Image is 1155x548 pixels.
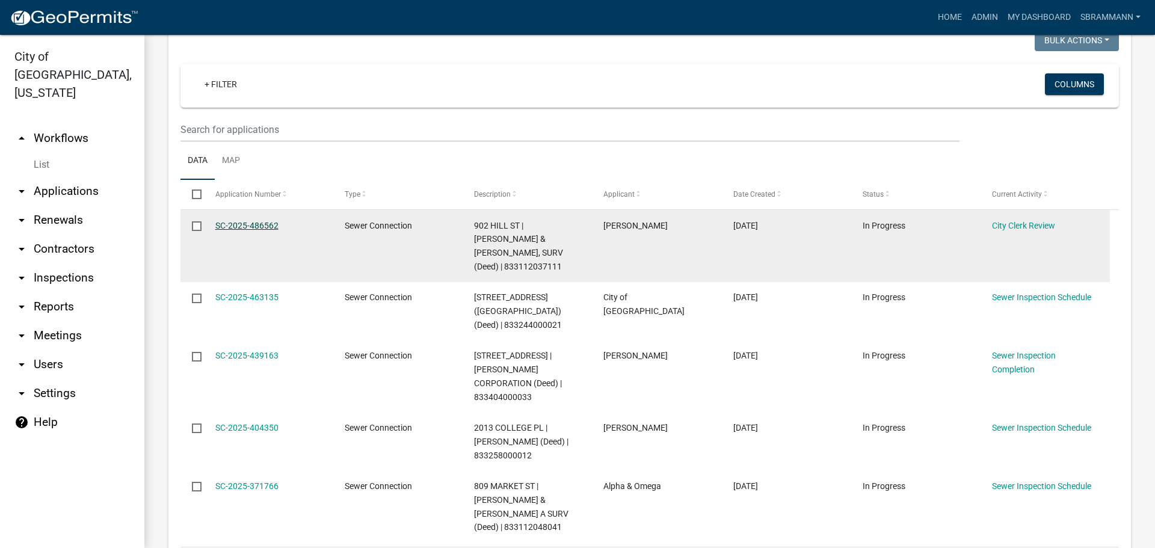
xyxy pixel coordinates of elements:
i: arrow_drop_down [14,242,29,256]
span: Sewer Connection [345,423,412,433]
span: In Progress [863,481,905,491]
span: 02/03/2025 [733,481,758,491]
span: Type [345,190,360,199]
span: Ryan Eggerss [603,221,668,230]
span: Applicant [603,190,635,199]
span: City of Harlan [603,292,685,316]
i: arrow_drop_down [14,328,29,343]
button: Bulk Actions [1035,29,1119,51]
a: Data [180,142,215,180]
a: SC-2025-371766 [215,481,279,491]
i: arrow_drop_down [14,271,29,285]
a: Home [933,6,967,29]
datatable-header-cell: Type [333,180,463,209]
button: Columns [1045,73,1104,95]
span: Description [474,190,511,199]
a: SC-2025-486562 [215,221,279,230]
span: 2013 COLLEGE PL | SAMPO, GAIL H (Deed) | 833258000012 [474,423,568,460]
a: + Filter [195,73,247,95]
span: 902 HILL ST | POTTER, KEITH D & JOAN, SURV (Deed) | 833112037111 [474,221,563,271]
i: arrow_drop_down [14,300,29,314]
span: Application Number [215,190,281,199]
a: Sewer Inspection Schedule [992,481,1091,491]
span: Sewer Connection [345,351,412,360]
a: Map [215,142,247,180]
i: arrow_drop_down [14,357,29,372]
a: SC-2025-439163 [215,351,279,360]
datatable-header-cell: Application Number [203,180,333,209]
span: Sewer Connection [345,221,412,230]
a: City Clerk Review [992,221,1055,230]
a: Admin [967,6,1003,29]
i: arrow_drop_down [14,184,29,199]
span: In Progress [863,423,905,433]
span: 10/01/2025 [733,221,758,230]
a: Sewer Inspection Schedule [992,423,1091,433]
a: SBrammann [1076,6,1145,29]
span: 2510 12TH ST | JACOBS CORPORATION (Deed) | 833404000033 [474,351,562,401]
span: 04/11/2025 [733,423,758,433]
input: Search for applications [180,117,959,142]
span: Date Created [733,190,775,199]
a: Sewer Inspection Completion [992,351,1056,374]
span: In Progress [863,221,905,230]
datatable-header-cell: Applicant [592,180,721,209]
span: In Progress [863,351,905,360]
span: Sewer Connection [345,292,412,302]
i: arrow_drop_down [14,386,29,401]
a: Sewer Inspection Schedule [992,292,1091,302]
span: 08/13/2025 [733,292,758,302]
i: help [14,415,29,429]
span: Alpha & Omega [603,481,661,491]
datatable-header-cell: Status [851,180,981,209]
span: 06/21/2025 [733,351,758,360]
span: Status [863,190,884,199]
datatable-header-cell: Description [463,180,592,209]
i: arrow_drop_down [14,213,29,227]
span: Sewer Connection [345,481,412,491]
span: 809 MARKET ST | ALBERTSEN, THOMAS A & MARCIA A SURV (Deed) | 833112048041 [474,481,568,532]
span: 1400 PINE ST | HARLAN, CITY OF (PIONEER PARK) (Deed) | 833244000021 [474,292,562,330]
span: In Progress [863,292,905,302]
span: Current Activity [992,190,1042,199]
datatable-header-cell: Date Created [721,180,851,209]
a: SC-2025-404350 [215,423,279,433]
datatable-header-cell: Current Activity [981,180,1110,209]
datatable-header-cell: Select [180,180,203,209]
a: My Dashboard [1003,6,1076,29]
span: Ryan Eggerss [603,423,668,433]
a: SC-2025-463135 [215,292,279,302]
i: arrow_drop_up [14,131,29,146]
span: Ryan Eggerss [603,351,668,360]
